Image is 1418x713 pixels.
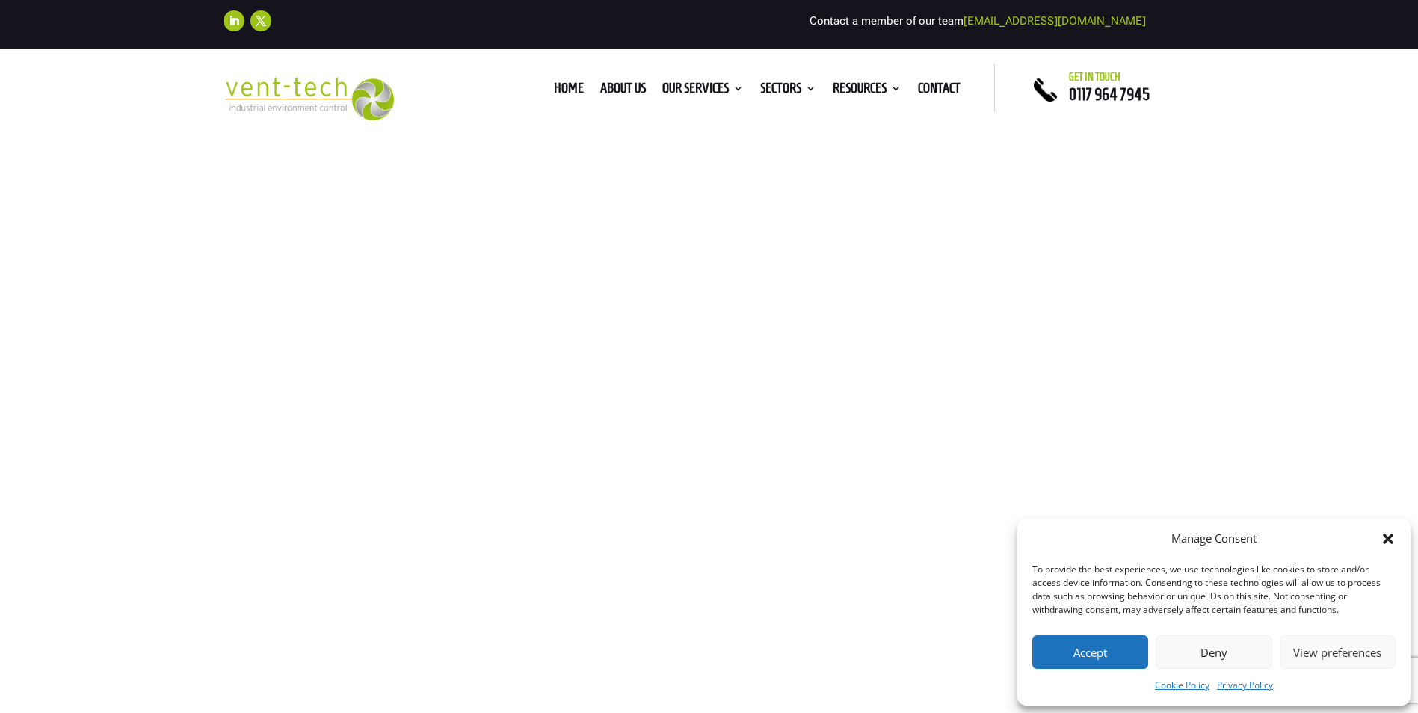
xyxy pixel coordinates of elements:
[1032,635,1148,669] button: Accept
[224,10,244,31] a: Follow on LinkedIn
[600,83,646,99] a: About us
[1171,530,1257,548] div: Manage Consent
[918,83,961,99] a: Contact
[1280,635,1396,669] button: View preferences
[1381,531,1396,546] div: Close dialog
[662,83,744,99] a: Our Services
[810,14,1146,28] span: Contact a member of our team
[1032,563,1394,617] div: To provide the best experiences, we use technologies like cookies to store and/or access device i...
[1069,85,1150,103] a: 0117 964 7945
[250,10,271,31] a: Follow on X
[833,83,901,99] a: Resources
[1155,676,1209,694] a: Cookie Policy
[1217,676,1273,694] a: Privacy Policy
[964,14,1146,28] a: [EMAIL_ADDRESS][DOMAIN_NAME]
[760,83,816,99] a: Sectors
[224,77,395,121] img: 2023-09-27T08_35_16.549ZVENT-TECH---Clear-background
[1156,635,1271,669] button: Deny
[554,83,584,99] a: Home
[1069,71,1120,83] span: Get in touch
